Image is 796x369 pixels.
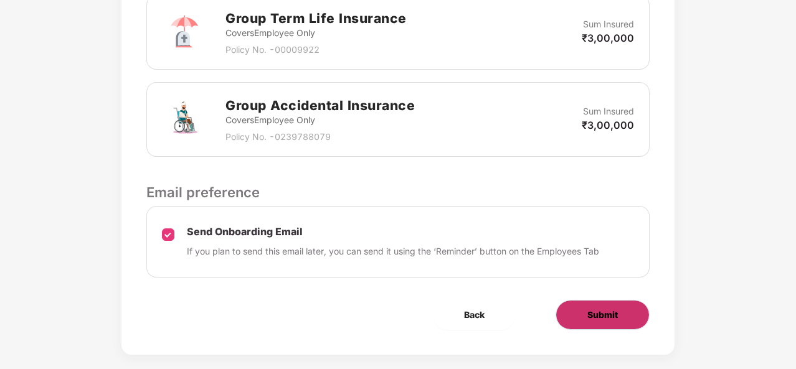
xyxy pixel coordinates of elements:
[433,300,516,330] button: Back
[225,43,407,57] p: Policy No. - 00009922
[225,130,415,144] p: Policy No. - 0239788079
[464,308,485,322] span: Back
[162,97,207,142] img: svg+xml;base64,PHN2ZyB4bWxucz0iaHR0cDovL3d3dy53My5vcmcvMjAwMC9zdmciIHdpZHRoPSI3MiIgaGVpZ2h0PSI3Mi...
[225,113,415,127] p: Covers Employee Only
[225,8,407,29] h2: Group Term Life Insurance
[556,300,650,330] button: Submit
[583,105,634,118] p: Sum Insured
[582,31,634,45] p: ₹3,00,000
[187,225,599,238] p: Send Onboarding Email
[162,10,207,55] img: svg+xml;base64,PHN2ZyB4bWxucz0iaHR0cDovL3d3dy53My5vcmcvMjAwMC9zdmciIHdpZHRoPSI3MiIgaGVpZ2h0PSI3Mi...
[583,17,634,31] p: Sum Insured
[225,95,415,116] h2: Group Accidental Insurance
[187,245,599,258] p: If you plan to send this email later, you can send it using the ‘Reminder’ button on the Employee...
[146,182,650,203] p: Email preference
[582,118,634,132] p: ₹3,00,000
[225,26,407,40] p: Covers Employee Only
[587,308,618,322] span: Submit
